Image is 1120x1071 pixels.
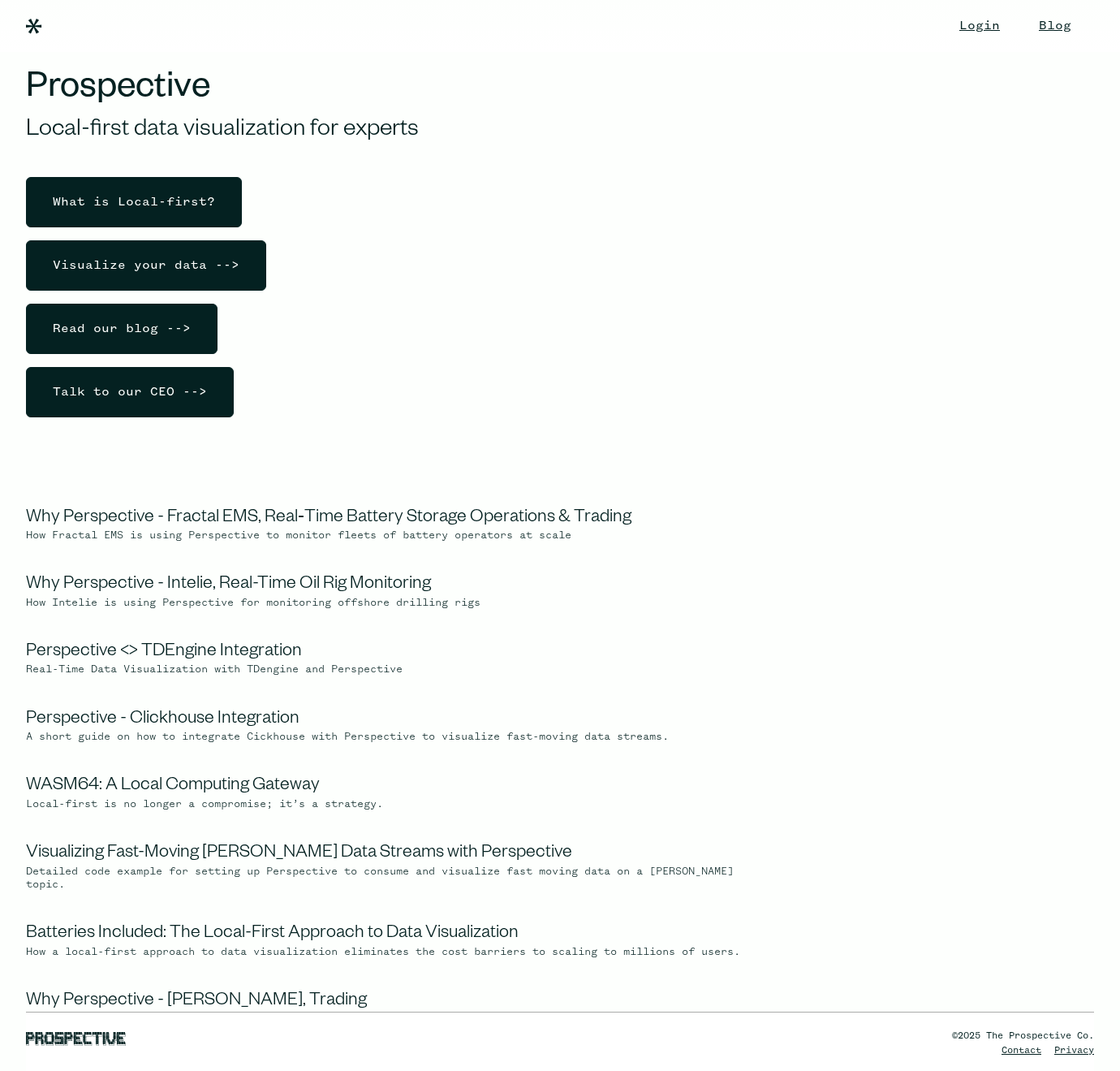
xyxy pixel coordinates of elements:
a: Visualizing Fast-Moving [PERSON_NAME] Data Streams with Perspective [26,844,572,864]
a: WASM64: A Local Computing Gateway [26,777,320,797]
div: Detailed code example for setting up Perspective to consume and visualize fast moving data on a [... [26,866,753,892]
div: Talk to our CEO --> [40,368,220,417]
a: Perspective - Clickhouse Integration [26,710,299,730]
a: Talk to our CEO --> [26,367,234,417]
div: What is Local-first? [40,178,228,227]
div: How Fractal EMS is using Perspective to monitor fleets of battery operators at scale [26,529,753,542]
a: What is Local-first? [26,177,242,227]
a: Privacy [1054,1046,1094,1056]
a: Read our blog --> [26,304,218,354]
div: Visualize your data --> [40,241,252,290]
div: Read our blog --> [40,304,204,353]
div: Local-first is no longer a compromise; it’s a strategy. [26,798,753,811]
div: How a local-first approach to data visualization eliminates the cost barriers to scaling to milli... [26,946,753,959]
div: A short guide on how to integrate Cickhouse with Perspective to visualize fast-moving data streams. [26,731,753,744]
a: Perspective <> TDEngine Integration [26,643,302,663]
div: How Intelie is using Perspective for monitoring offshore drilling rigs [26,597,753,610]
a: Contact [1002,1046,1041,1056]
a: Why Perspective - Fractal EMS, Real‑Time Battery Storage Operations & Trading [26,509,631,529]
a: Why Perspective - Intelie, Real-Time Oil Rig Monitoring [26,576,431,595]
div: ©2025 The Prospective Co. [952,1029,1094,1043]
a: Batteries Included: The Local-First Approach to Data Visualization [26,925,519,944]
h1: Prospective [26,71,1094,112]
h1: Local-first data visualization for experts [26,112,1094,151]
div: Real-Time Data Visualization with TDengine and Perspective [26,663,753,676]
a: Visualize your data --> [26,240,266,291]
